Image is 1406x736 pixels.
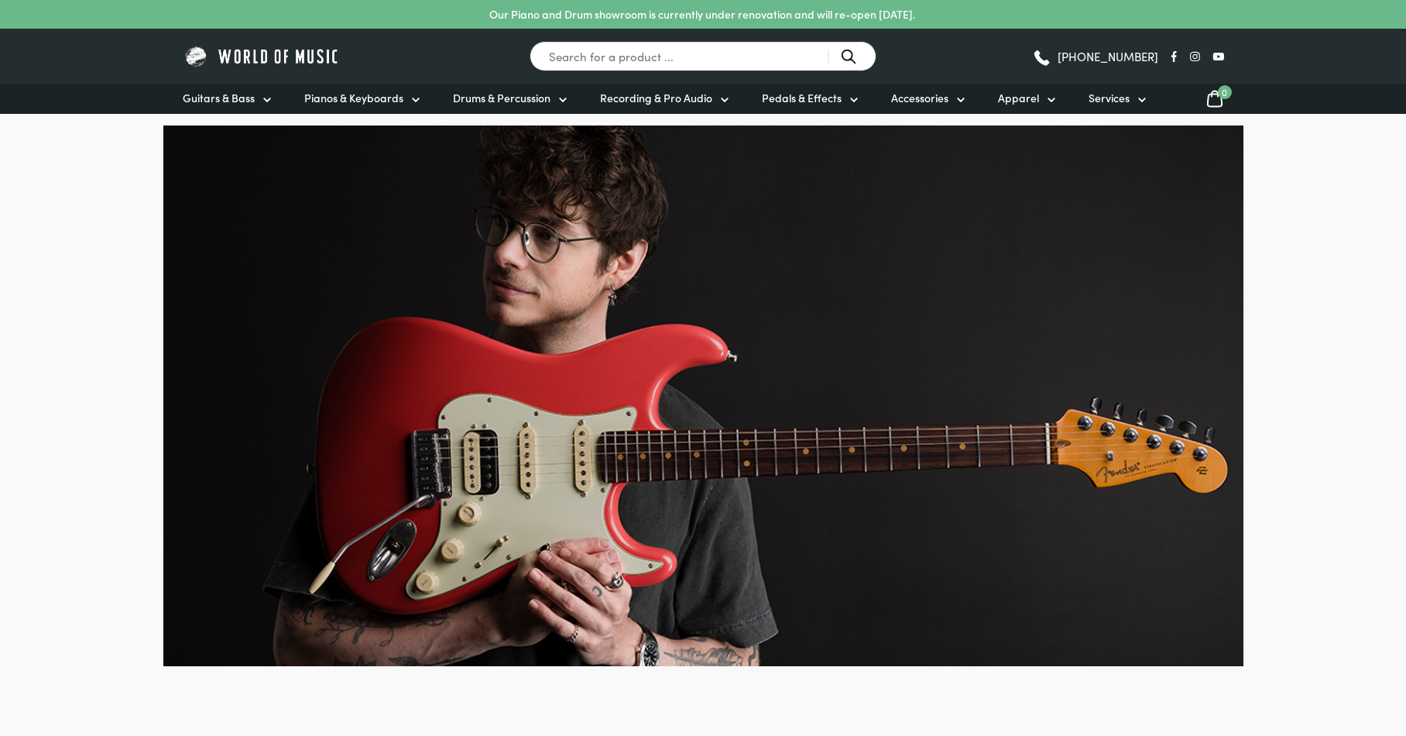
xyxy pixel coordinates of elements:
[304,90,403,106] span: Pianos & Keyboards
[600,90,712,106] span: Recording & Pro Audio
[1181,566,1406,736] iframe: Chat with our support team
[998,90,1039,106] span: Apparel
[1218,85,1232,99] span: 0
[1032,45,1158,68] a: [PHONE_NUMBER]
[183,44,341,68] img: World of Music
[1089,90,1130,106] span: Services
[489,6,915,22] p: Our Piano and Drum showroom is currently under renovation and will re-open [DATE].
[163,126,1243,666] img: Fender-Ultraluxe-Hero
[530,41,876,71] input: Search for a product ...
[183,90,255,106] span: Guitars & Bass
[762,90,842,106] span: Pedals & Effects
[1058,50,1158,62] span: [PHONE_NUMBER]
[891,90,948,106] span: Accessories
[453,90,550,106] span: Drums & Percussion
